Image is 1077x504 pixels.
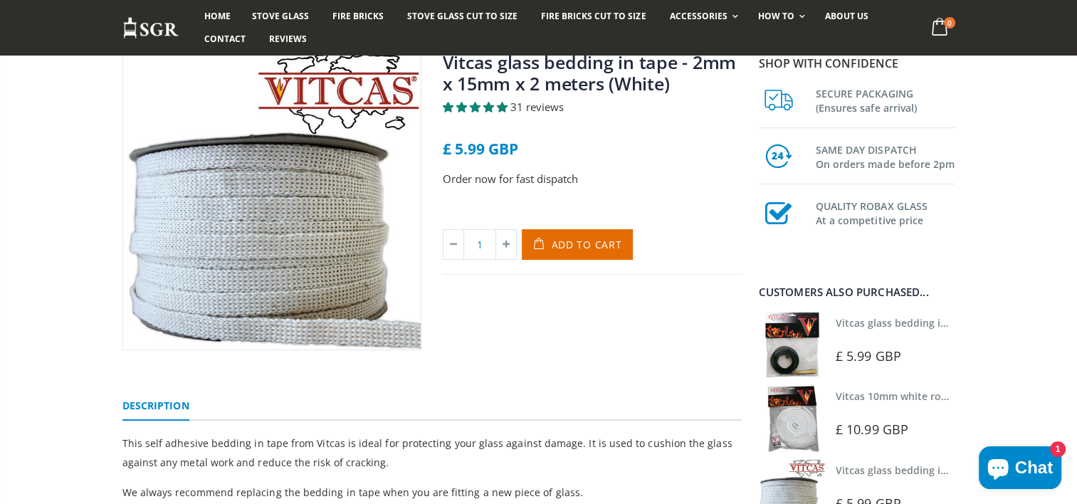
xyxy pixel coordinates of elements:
[443,139,518,159] span: £ 5.99 GBP
[122,392,189,421] a: Description
[269,33,307,45] span: Reviews
[974,446,1066,493] inbox-online-store-chat: Shopify online store chat
[204,10,231,22] span: Home
[759,287,955,298] div: Customers also purchased...
[443,100,510,114] span: 4.90 stars
[825,10,868,22] span: About us
[836,347,901,364] span: £ 5.99 GBP
[122,434,742,472] p: This self adhesive bedding in tape from Vitcas is ideal for protecting your glass against damage....
[658,5,745,28] a: Accessories
[194,28,256,51] a: Contact
[204,33,246,45] span: Contact
[758,10,794,22] span: How To
[759,55,955,72] p: Shop with confidence
[816,84,955,115] h3: SECURE PACKAGING (Ensures safe arrival)
[747,5,812,28] a: How To
[123,52,421,350] img: Stove-Thermal-Tape-Vitcas_1_800x_crop_center.jpg
[816,140,955,172] h3: SAME DAY DISPATCH On orders made before 2pm
[944,17,955,28] span: 0
[925,14,955,42] a: 0
[541,10,646,22] span: Fire Bricks Cut To Size
[443,171,742,187] p: Order now for fast dispatch
[194,5,241,28] a: Home
[759,312,825,378] img: Vitcas stove glass bedding in tape
[759,385,825,451] img: Vitcas white rope, glue and gloves kit 10mm
[252,10,309,22] span: Stove Glass
[241,5,320,28] a: Stove Glass
[816,196,955,228] h3: QUALITY ROBAX GLASS At a competitive price
[814,5,879,28] a: About us
[332,10,384,22] span: Fire Bricks
[122,483,742,502] p: We always recommend replacing the bedding in tape when you are fitting a new piece of glass.
[407,10,518,22] span: Stove Glass Cut To Size
[258,28,317,51] a: Reviews
[530,5,656,28] a: Fire Bricks Cut To Size
[669,10,727,22] span: Accessories
[510,100,564,114] span: 31 reviews
[322,5,394,28] a: Fire Bricks
[396,5,528,28] a: Stove Glass Cut To Size
[443,50,737,95] a: Vitcas glass bedding in tape - 2mm x 15mm x 2 meters (White)
[552,238,622,251] span: Add to Cart
[122,16,179,40] img: Stove Glass Replacement
[522,229,634,260] button: Add to Cart
[836,421,908,438] span: £ 10.99 GBP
